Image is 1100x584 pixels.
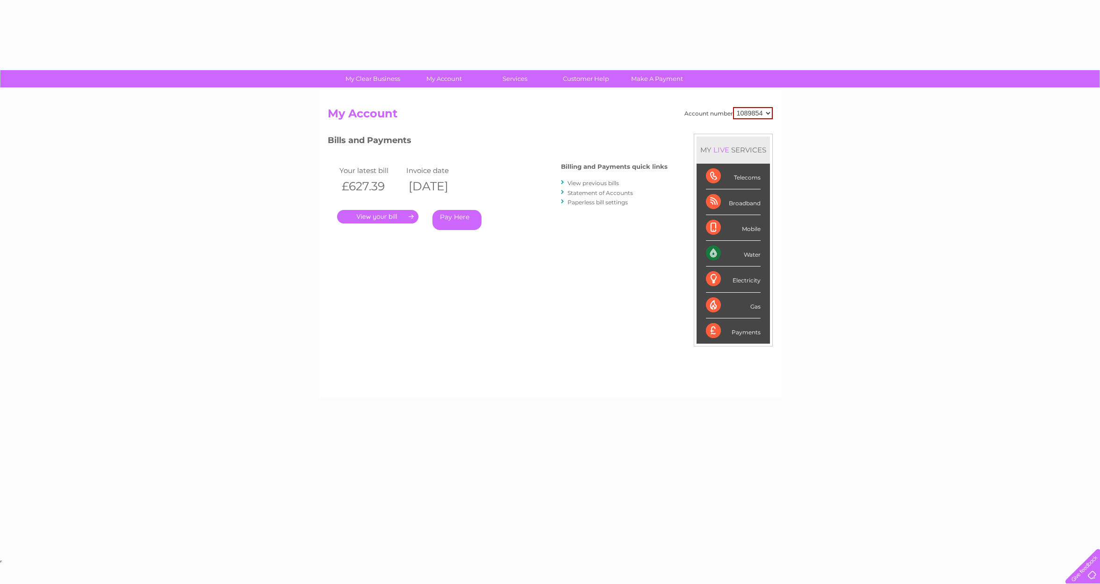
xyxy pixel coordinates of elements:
[404,177,471,196] th: [DATE]
[405,70,482,87] a: My Account
[706,164,761,189] div: Telecoms
[684,107,773,119] div: Account number
[706,318,761,344] div: Payments
[706,293,761,318] div: Gas
[328,107,773,125] h2: My Account
[334,70,411,87] a: My Clear Business
[547,70,625,87] a: Customer Help
[337,177,404,196] th: £627.39
[337,210,418,224] a: .
[561,163,668,170] h4: Billing and Payments quick links
[706,215,761,241] div: Mobile
[712,145,731,154] div: LIVE
[706,241,761,267] div: Water
[568,199,628,206] a: Paperless bill settings
[618,70,696,87] a: Make A Payment
[476,70,554,87] a: Services
[432,210,482,230] a: Pay Here
[404,164,471,177] td: Invoice date
[706,189,761,215] div: Broadband
[328,134,668,150] h3: Bills and Payments
[706,267,761,292] div: Electricity
[697,137,770,163] div: MY SERVICES
[568,189,633,196] a: Statement of Accounts
[568,180,619,187] a: View previous bills
[337,164,404,177] td: Your latest bill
